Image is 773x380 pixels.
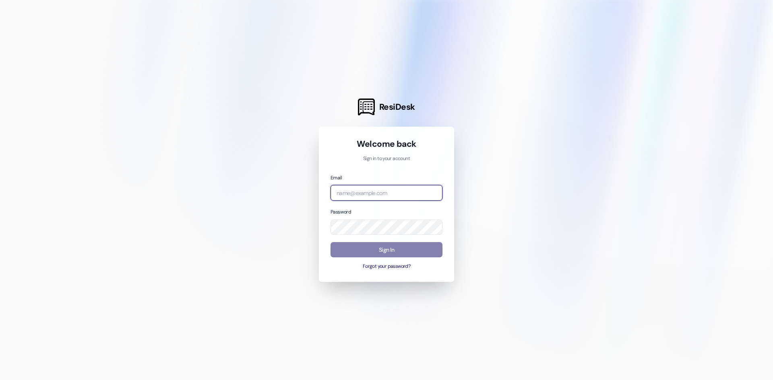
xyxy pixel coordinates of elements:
button: Sign In [331,242,442,258]
span: ResiDesk [379,101,415,113]
label: Password [331,209,351,215]
label: Email [331,175,342,181]
img: ResiDesk Logo [358,99,375,115]
input: name@example.com [331,185,442,201]
p: Sign in to your account [331,155,442,162]
button: Forgot your password? [331,263,442,270]
h1: Welcome back [331,138,442,150]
